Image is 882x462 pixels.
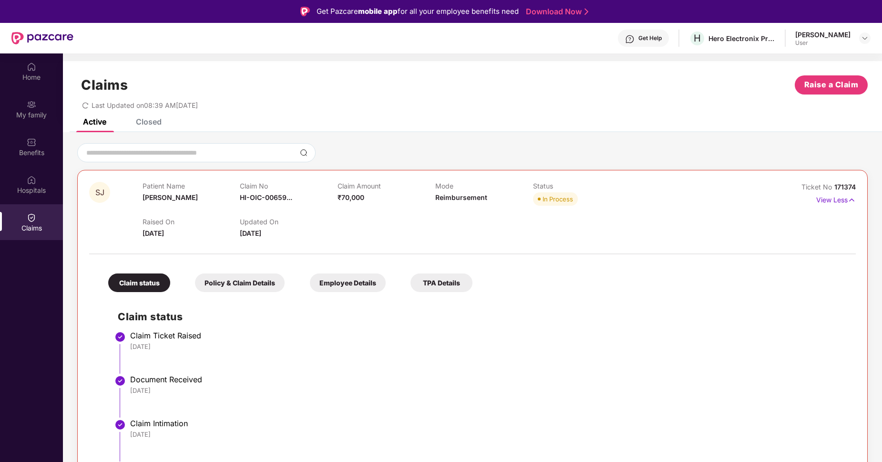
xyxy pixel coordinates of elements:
[543,194,573,204] div: In Process
[130,430,846,439] div: [DATE]
[338,182,435,190] p: Claim Amount
[130,375,846,384] div: Document Received
[27,137,36,147] img: svg+xml;base64,PHN2ZyBpZD0iQmVuZWZpdHMiIHhtbG5zPSJodHRwOi8vd3d3LnczLm9yZy8yMDAwL3N2ZyIgd2lkdGg9Ij...
[638,34,662,42] div: Get Help
[118,309,846,325] h2: Claim status
[130,386,846,395] div: [DATE]
[708,34,775,43] div: Hero Electronix Private Limited
[300,149,308,157] img: svg+xml;base64,PHN2ZyBpZD0iU2VhcmNoLTMyeDMyIiB4bWxucz0iaHR0cDovL3d3dy53My5vcmcvMjAwMC9zdmciIHdpZH...
[795,39,851,47] div: User
[585,7,588,17] img: Stroke
[533,182,631,190] p: Status
[83,117,106,126] div: Active
[240,229,261,237] span: [DATE]
[143,182,240,190] p: Patient Name
[435,182,533,190] p: Mode
[300,7,310,16] img: Logo
[81,77,128,93] h1: Claims
[92,101,198,109] span: Last Updated on 08:39 AM[DATE]
[801,183,834,191] span: Ticket No
[795,75,868,94] button: Raise a Claim
[240,218,338,226] p: Updated On
[804,79,859,91] span: Raise a Claim
[861,34,869,42] img: svg+xml;base64,PHN2ZyBpZD0iRHJvcGRvd24tMzJ4MzIiIHhtbG5zPSJodHRwOi8vd3d3LnczLm9yZy8yMDAwL3N2ZyIgd2...
[435,193,487,201] span: Reimbursement
[143,229,164,237] span: [DATE]
[114,419,126,430] img: svg+xml;base64,PHN2ZyBpZD0iU3RlcC1Eb25lLTMyeDMyIiB4bWxucz0iaHR0cDovL3d3dy53My5vcmcvMjAwMC9zdmciIH...
[130,419,846,428] div: Claim Intimation
[694,32,701,44] span: H
[108,273,170,292] div: Claim status
[27,213,36,222] img: svg+xml;base64,PHN2ZyBpZD0iQ2xhaW0iIHhtbG5zPSJodHRwOi8vd3d3LnczLm9yZy8yMDAwL3N2ZyIgd2lkdGg9IjIwIi...
[816,192,856,205] p: View Less
[625,34,635,44] img: svg+xml;base64,PHN2ZyBpZD0iSGVscC0zMngzMiIgeG1sbnM9Imh0dHA6Ly93d3cudzMub3JnLzIwMDAvc3ZnIiB3aWR0aD...
[795,30,851,39] div: [PERSON_NAME]
[27,100,36,109] img: svg+xml;base64,PHN2ZyB3aWR0aD0iMjAiIGhlaWdodD0iMjAiIHZpZXdCb3g9IjAgMCAyMCAyMCIgZmlsbD0ibm9uZSIgeG...
[82,101,89,109] span: redo
[11,32,73,44] img: New Pazcare Logo
[195,273,285,292] div: Policy & Claim Details
[27,175,36,185] img: svg+xml;base64,PHN2ZyBpZD0iSG9zcGl0YWxzIiB4bWxucz0iaHR0cDovL3d3dy53My5vcmcvMjAwMC9zdmciIHdpZHRoPS...
[240,193,292,201] span: HI-OIC-00659...
[358,7,398,16] strong: mobile app
[310,273,386,292] div: Employee Details
[240,182,338,190] p: Claim No
[848,195,856,205] img: svg+xml;base64,PHN2ZyB4bWxucz0iaHR0cDovL3d3dy53My5vcmcvMjAwMC9zdmciIHdpZHRoPSIxNyIgaGVpZ2h0PSIxNy...
[95,189,104,197] span: SJ
[143,193,198,201] span: [PERSON_NAME]
[136,117,162,126] div: Closed
[338,193,364,201] span: ₹70,000
[834,183,856,191] span: 171374
[114,375,126,387] img: svg+xml;base64,PHN2ZyBpZD0iU3RlcC1Eb25lLTMyeDMyIiB4bWxucz0iaHR0cDovL3d3dy53My5vcmcvMjAwMC9zdmciIH...
[130,331,846,340] div: Claim Ticket Raised
[130,342,846,351] div: [DATE]
[317,6,519,17] div: Get Pazcare for all your employee benefits need
[410,273,472,292] div: TPA Details
[27,62,36,72] img: svg+xml;base64,PHN2ZyBpZD0iSG9tZSIgeG1sbnM9Imh0dHA6Ly93d3cudzMub3JnLzIwMDAvc3ZnIiB3aWR0aD0iMjAiIG...
[114,331,126,343] img: svg+xml;base64,PHN2ZyBpZD0iU3RlcC1Eb25lLTMyeDMyIiB4bWxucz0iaHR0cDovL3d3dy53My5vcmcvMjAwMC9zdmciIH...
[143,218,240,226] p: Raised On
[526,7,585,17] a: Download Now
